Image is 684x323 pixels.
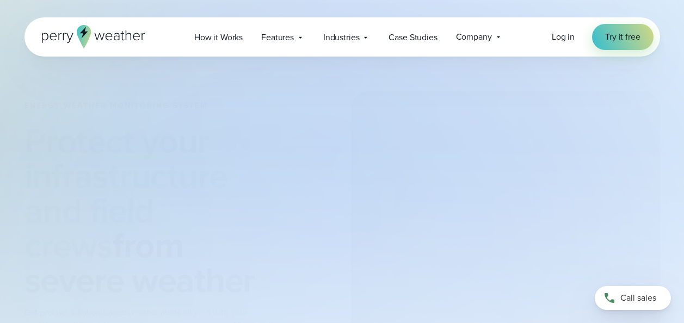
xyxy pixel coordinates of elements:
span: Try it free [605,30,640,44]
span: Company [456,30,492,44]
a: Log in [552,30,575,44]
span: Log in [552,30,575,43]
a: How it Works [185,26,252,48]
a: Case Studies [379,26,446,48]
span: Case Studies [389,31,437,44]
a: Call sales [595,286,671,310]
span: Industries [323,31,360,44]
span: How it Works [194,31,243,44]
a: Try it free [592,24,653,50]
span: Call sales [620,291,656,305]
span: Features [261,31,294,44]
